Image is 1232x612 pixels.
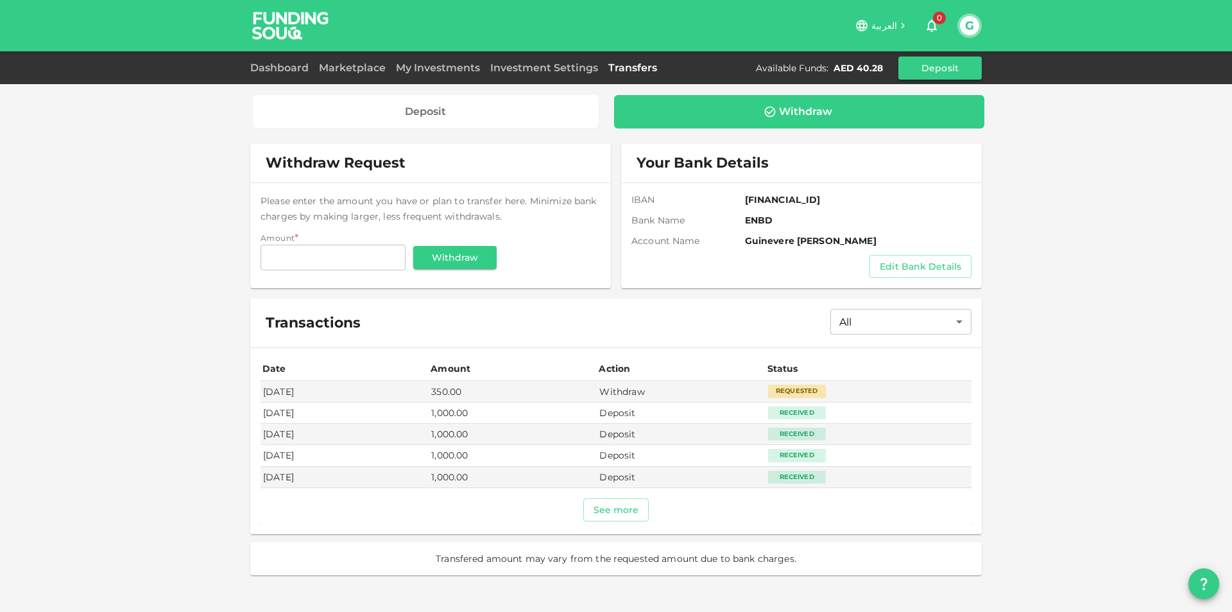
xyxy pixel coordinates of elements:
td: [DATE] [261,445,429,466]
td: Deposit [597,467,765,488]
td: 1,000.00 [429,445,597,466]
button: Edit Bank Details [869,255,971,278]
div: Deposit [405,105,446,118]
td: Deposit [597,424,765,445]
div: Received [768,449,826,462]
td: [DATE] [261,381,429,402]
button: question [1188,568,1219,599]
div: Available Funds : [756,62,828,74]
td: Deposit [597,403,765,424]
div: Amount [431,361,470,376]
div: Status [767,361,800,376]
span: IBAN [631,193,745,206]
a: Investment Settings [485,62,603,74]
span: Bank Name [631,214,745,227]
span: Transfered amount may vary from the requested amount due to bank charges. [436,552,796,565]
button: See more [583,498,649,521]
span: ENBD [745,214,971,227]
button: 0 [919,13,945,39]
td: [DATE] [261,403,429,424]
div: Received [768,407,826,419]
span: Amount [261,233,295,243]
td: [DATE] [261,424,429,445]
a: Dashboard [250,62,314,74]
div: All [830,309,971,335]
div: Received [768,471,826,484]
span: Your Bank Details [637,154,769,172]
td: 1,000.00 [429,424,597,445]
span: Withdraw Request [266,154,406,172]
div: Withdraw [779,105,832,118]
button: G [960,16,979,35]
td: [DATE] [261,467,429,488]
input: amount [261,245,406,270]
span: Transactions [266,314,361,332]
a: Deposit [253,95,599,128]
div: Requested [768,385,826,398]
div: Received [768,428,826,441]
span: [FINANCIAL_ID] [745,193,971,206]
td: Withdraw [597,381,765,402]
span: Please enter the amount you have or plan to transfer here. Minimize bank charges by making larger... [261,195,596,222]
td: 1,000.00 [429,467,597,488]
td: Deposit [597,445,765,466]
div: Date [262,361,288,376]
button: Deposit [898,57,982,80]
td: 350.00 [429,381,597,402]
a: My Investments [391,62,485,74]
span: Guinevere [PERSON_NAME] [745,234,971,247]
span: العربية [871,20,897,31]
a: Withdraw [614,95,985,128]
span: 0 [933,12,946,24]
span: Account name [631,234,745,247]
div: AED 40.28 [834,62,883,74]
a: Marketplace [314,62,391,74]
button: Withdraw [413,246,497,269]
td: 1,000.00 [429,403,597,424]
div: Action [599,361,631,376]
a: Transfers [603,62,662,74]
